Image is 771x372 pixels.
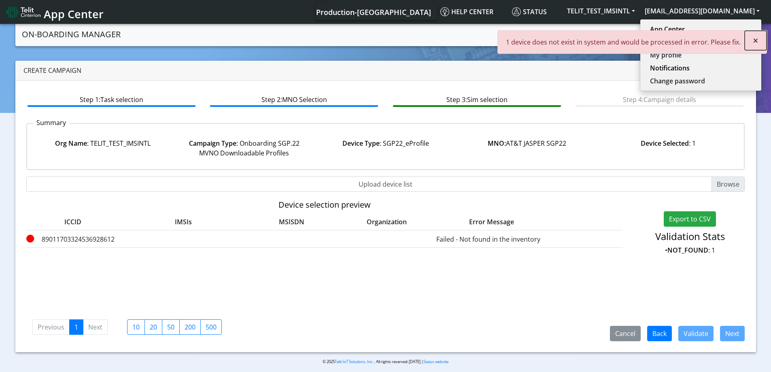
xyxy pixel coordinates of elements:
a: App Center [650,24,752,34]
a: Status [509,4,562,20]
label: 20 [144,319,162,335]
img: status.svg [512,7,521,16]
div: : Onboarding SGP.22 MVNO Downloadable Profiles [173,138,314,158]
strong: NOT_FOUND [667,246,708,255]
btn: Step 4: Campaign details [576,91,743,107]
h5: Device selection preview [26,200,623,210]
label: 500 [200,319,222,335]
label: 50 [162,319,180,335]
button: Close [745,31,767,50]
h4: Validation Stats [635,231,745,242]
btn: Step 3: Sim selection [393,91,561,107]
button: [EMAIL_ADDRESS][DOMAIN_NAME] [640,4,765,18]
p: Summary [33,118,70,128]
label: 10 [127,319,145,335]
a: Your current platform instance [316,4,431,20]
button: Notifications [640,62,761,74]
strong: Org Name [55,139,87,148]
button: Next [720,326,745,341]
a: On-Boarding Manager [22,26,121,43]
div: : TELIT_TEST_IMSINTL [32,138,173,158]
img: logo-telit-cinterion-gw-new.png [6,6,40,19]
span: × [753,34,758,47]
span: Help center [440,7,493,16]
strong: MNO: [488,139,506,148]
button: Back [647,326,672,341]
button: Change password [640,74,761,87]
div: : SGP22_eProfile [315,138,456,158]
div: : 1 [598,138,739,158]
label: Organization [332,217,413,227]
span: Production-[GEOGRAPHIC_DATA] [316,7,431,17]
button: Export to CSV [664,211,716,227]
p: 1 device does not exist in system and would be processed in error. Please fix. [506,37,741,47]
a: App Center [6,3,102,21]
label: Error Message [417,217,538,227]
a: Help center [437,4,509,20]
a: 1 [69,319,83,335]
span: Status [512,7,547,16]
div: Create campaign [15,61,756,81]
button: App Center [640,23,761,36]
img: knowledge.svg [440,7,449,16]
strong: Campaign Type [189,139,236,148]
label: 89011703324536928612 [26,234,119,244]
strong: Device Type [342,139,380,148]
span: App Center [44,6,104,21]
label: MSISDN [247,217,324,227]
p: • : 1 [635,245,745,255]
button: Cancel [610,326,641,341]
strong: Device Selected [641,139,689,148]
div: AT&T JASPER SGP22 [456,138,597,158]
button: Validate [678,326,714,341]
label: ICCID [26,217,119,227]
button: My profile [640,49,761,62]
a: Status website [423,359,448,364]
p: © 2025 . All rights reserved.[DATE] | [199,359,572,365]
btn: Step 1: Task selection [28,91,195,107]
label: 200 [179,319,201,335]
label: IMSIs [123,217,244,227]
a: Notifications [650,63,752,73]
a: Telit IoT Solutions, Inc. [335,359,374,364]
label: Failed - Not found in the inventory [428,234,549,244]
button: TELIT_TEST_IMSINTL [562,4,640,18]
btn: Step 2: MNO Selection [210,91,378,107]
